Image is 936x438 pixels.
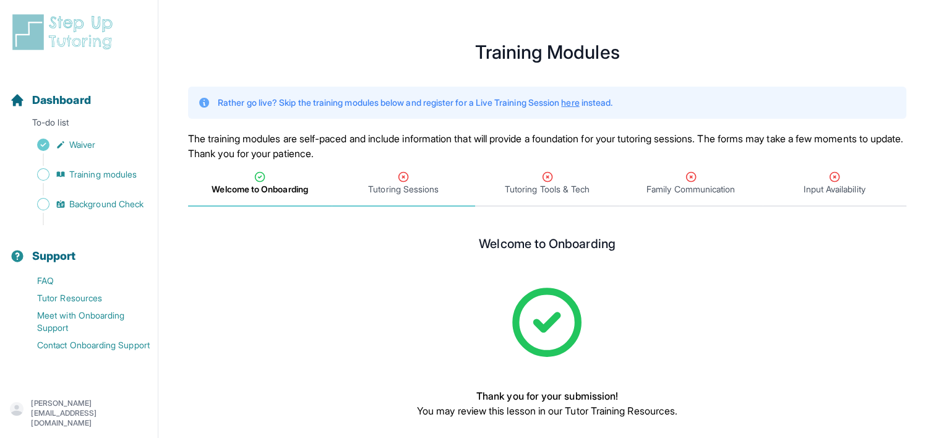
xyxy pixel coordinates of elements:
[646,183,735,195] span: Family Communication
[5,72,153,114] button: Dashboard
[10,307,158,337] a: Meet with Onboarding Support
[10,337,158,354] a: Contact Onboarding Support
[188,161,906,207] nav: Tabs
[10,272,158,290] a: FAQ
[479,236,615,256] h2: Welcome to Onboarding
[188,131,906,161] p: The training modules are self-paced and include information that will provide a foundation for yo...
[10,136,158,153] a: Waiver
[561,97,579,108] a: here
[5,116,153,134] p: To-do list
[212,183,307,195] span: Welcome to Onboarding
[804,183,865,195] span: Input Availability
[31,398,148,428] p: [PERSON_NAME][EMAIL_ADDRESS][DOMAIN_NAME]
[69,139,95,151] span: Waiver
[417,403,677,418] p: You may review this lesson in our Tutor Training Resources.
[505,183,590,195] span: Tutoring Tools & Tech
[32,92,91,109] span: Dashboard
[218,97,612,109] p: Rather go live? Skip the training modules below and register for a Live Training Session instead.
[188,45,906,59] h1: Training Modules
[5,228,153,270] button: Support
[69,198,144,210] span: Background Check
[10,166,158,183] a: Training modules
[10,12,120,52] img: logo
[10,92,91,109] a: Dashboard
[69,168,137,181] span: Training modules
[10,398,148,428] button: [PERSON_NAME][EMAIL_ADDRESS][DOMAIN_NAME]
[417,389,677,403] p: Thank you for your submission!
[368,183,439,195] span: Tutoring Sessions
[10,195,158,213] a: Background Check
[32,247,76,265] span: Support
[10,290,158,307] a: Tutor Resources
